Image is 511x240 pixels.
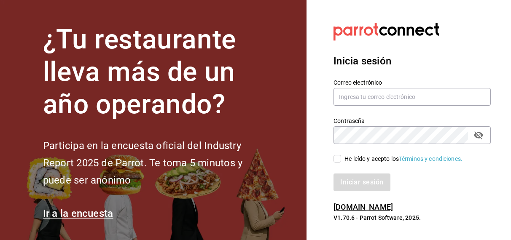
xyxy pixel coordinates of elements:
[333,118,491,124] label: Contraseña
[333,88,491,106] input: Ingresa tu correo electrónico
[333,203,393,211] a: [DOMAIN_NAME]
[471,128,486,142] button: passwordField
[333,80,491,85] label: Correo electrónico
[43,137,271,189] h2: Participa en la encuesta oficial del Industry Report 2025 de Parrot. Te toma 5 minutos y puede se...
[43,24,271,120] h1: ¿Tu restaurante lleva más de un año operando?
[333,213,491,222] p: V1.70.6 - Parrot Software, 2025.
[333,53,491,69] h3: Inicia sesión
[344,155,463,163] div: He leído y acepto los
[43,208,113,219] a: Ir a la encuesta
[399,155,463,162] a: Términos y condiciones.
